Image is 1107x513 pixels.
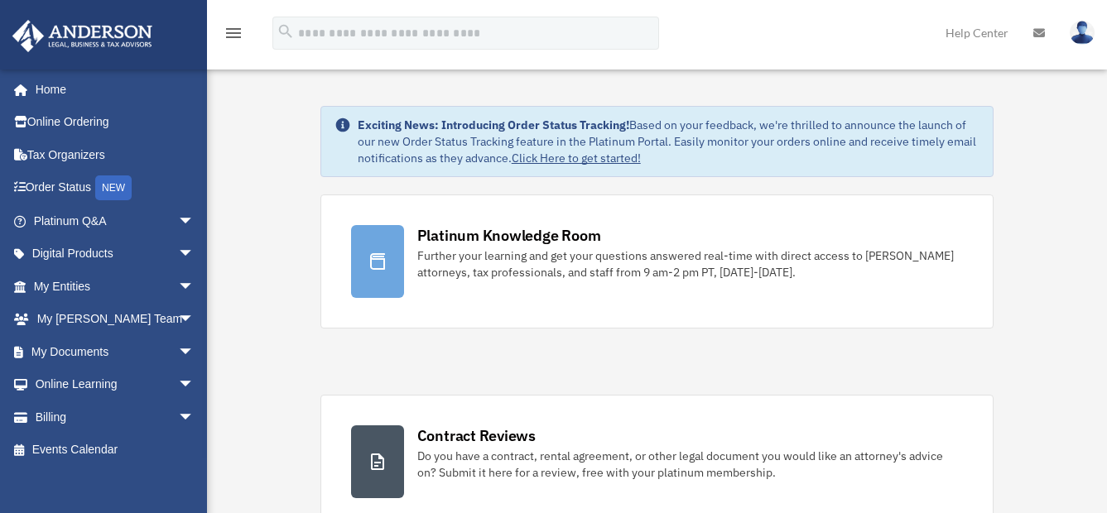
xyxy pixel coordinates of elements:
[12,368,219,401] a: Online Learningarrow_drop_down
[12,73,211,106] a: Home
[178,368,211,402] span: arrow_drop_down
[12,270,219,303] a: My Entitiesarrow_drop_down
[178,335,211,369] span: arrow_drop_down
[12,335,219,368] a: My Documentsarrow_drop_down
[358,117,629,132] strong: Exciting News: Introducing Order Status Tracking!
[178,303,211,337] span: arrow_drop_down
[12,237,219,271] a: Digital Productsarrow_drop_down
[12,303,219,336] a: My [PERSON_NAME] Teamarrow_drop_down
[178,204,211,238] span: arrow_drop_down
[417,425,536,446] div: Contract Reviews
[12,434,219,467] a: Events Calendar
[224,23,243,43] i: menu
[320,194,994,328] a: Platinum Knowledge Room Further your learning and get your questions answered real-time with dire...
[224,29,243,43] a: menu
[417,247,964,280] div: Further your learning and get your questions answered real-time with direct access to [PERSON_NAM...
[358,117,980,166] div: Based on your feedback, we're thrilled to announce the launch of our new Order Status Tracking fe...
[178,400,211,434] span: arrow_drop_down
[178,237,211,271] span: arrow_drop_down
[95,175,132,200] div: NEW
[12,138,219,171] a: Tax Organizers
[512,151,641,165] a: Click Here to get started!
[417,448,964,481] div: Do you have a contract, rental agreement, or other legal document you would like an attorney's ad...
[7,20,157,52] img: Anderson Advisors Platinum Portal
[12,204,219,237] a: Platinum Q&Aarrow_drop_down
[12,171,219,205] a: Order StatusNEW
[277,22,295,41] i: search
[12,400,219,434] a: Billingarrow_drop_down
[1070,21,1095,45] img: User Pic
[12,106,219,139] a: Online Ordering
[178,270,211,304] span: arrow_drop_down
[417,225,601,246] div: Platinum Knowledge Room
